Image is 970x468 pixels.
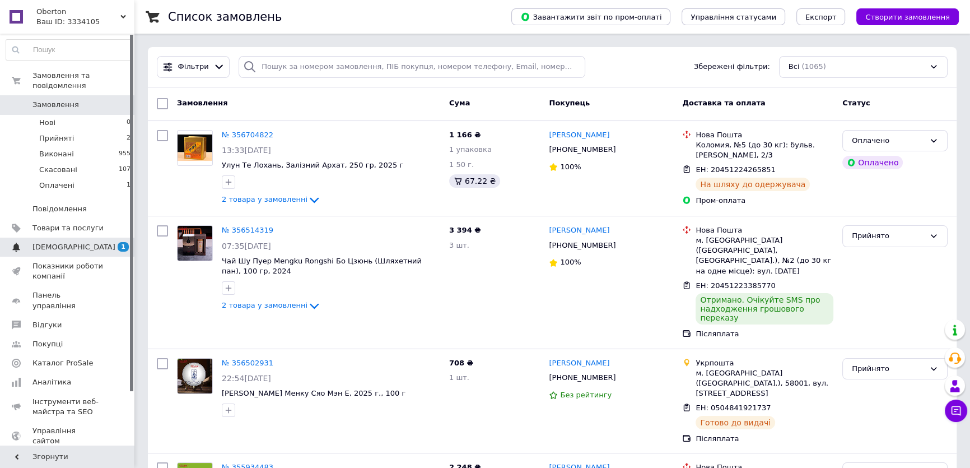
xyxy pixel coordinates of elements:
[696,329,833,339] div: Післяплата
[239,56,585,78] input: Пошук за номером замовлення, ПІБ покупця, номером телефону, Email, номером накладної
[39,118,55,128] span: Нові
[32,320,62,330] span: Відгуки
[856,8,959,25] button: Створити замовлення
[696,358,833,368] div: Укрпошта
[39,180,74,191] span: Оплачені
[696,293,833,325] div: Отримано. Очікуйте SMS про надходження грошового переказу
[682,99,765,107] span: Доставка та оплата
[39,165,77,175] span: Скасовані
[696,165,775,174] span: ЕН: 20451224265851
[549,241,615,249] span: [PHONE_NUMBER]
[696,434,833,444] div: Післяплата
[449,131,481,139] span: 1 166 ₴
[560,258,581,266] span: 100%
[177,358,213,394] a: Фото товару
[32,397,104,417] span: Інструменти веб-майстра та SEO
[222,359,273,367] a: № 356502931
[696,368,833,399] div: м. [GEOGRAPHIC_DATA] ([GEOGRAPHIC_DATA].), 58001, вул. [STREET_ADDRESS]
[696,281,775,290] span: ЕН: 20451223385770
[222,195,321,203] a: 2 товара у замовленні
[32,242,115,252] span: [DEMOGRAPHIC_DATA]
[39,149,74,159] span: Виконані
[222,146,271,155] span: 13:33[DATE]
[682,8,785,25] button: Управління статусами
[696,178,810,191] div: На шляху до одержувача
[696,235,833,276] div: м. [GEOGRAPHIC_DATA] ([GEOGRAPHIC_DATA], [GEOGRAPHIC_DATA].), №2 (до 30 кг на одне місце): вул. [...
[32,358,93,368] span: Каталог ProSale
[36,7,120,17] span: Oberton
[178,62,209,72] span: Фільтри
[549,358,609,369] a: [PERSON_NAME]
[796,8,846,25] button: Експорт
[127,133,130,143] span: 2
[177,130,213,166] a: Фото товару
[222,301,321,309] a: 2 товара у замовленні
[222,389,405,397] a: [PERSON_NAME] Менку Сяо Мэн Е, 2025 г., 100 г
[177,99,227,107] span: Замовлення
[560,163,581,171] span: 100%
[32,426,104,446] span: Управління сайтом
[127,180,130,191] span: 1
[32,223,104,233] span: Товари та послуги
[945,400,967,422] button: Чат з покупцем
[549,145,615,154] span: [PHONE_NUMBER]
[222,257,422,276] span: Чай Шу Пуер Mengku Rongshi Бо Цзюнь (Шляхетний пан), 100 гр, 2024
[222,131,273,139] a: № 356704822
[449,373,469,382] span: 1 шт.
[694,62,770,72] span: Збережені фільтри:
[511,8,670,25] button: Завантажити звіт по пром-оплаті
[842,156,903,169] div: Оплачено
[549,130,609,141] a: [PERSON_NAME]
[449,359,473,367] span: 708 ₴
[119,165,130,175] span: 107
[119,149,130,159] span: 955
[6,40,131,60] input: Пошук
[178,226,212,261] img: Фото товару
[32,377,71,387] span: Аналітика
[852,135,925,147] div: Оплачено
[449,226,481,234] span: 3 394 ₴
[842,99,870,107] span: Статус
[449,99,470,107] span: Cума
[852,230,925,242] div: Прийнято
[691,13,776,21] span: Управління статусами
[549,225,609,236] a: [PERSON_NAME]
[696,130,833,140] div: Нова Пошта
[178,359,212,393] img: Фото товару
[852,363,925,375] div: Прийнято
[222,196,307,204] span: 2 товара у замовленні
[222,302,307,310] span: 2 товара у замовленні
[696,196,833,206] div: Пром-оплата
[560,391,612,399] span: Без рейтингу
[696,225,833,235] div: Нова Пошта
[177,225,213,261] a: Фото товару
[805,13,837,21] span: Експорт
[801,62,826,71] span: (1065)
[32,100,79,110] span: Замовлення
[789,62,800,72] span: Всі
[222,226,273,234] a: № 356514319
[32,339,63,349] span: Покупці
[549,99,590,107] span: Покупець
[32,71,134,91] span: Замовлення та повідомлення
[222,161,403,169] a: Улун Те Лохань, Залізний Архат, 250 гр, 2025 г
[520,12,661,22] span: Завантажити звіт по пром-оплаті
[845,12,959,21] a: Створити замовлення
[32,290,104,311] span: Панель управління
[32,261,104,281] span: Показники роботи компанії
[449,174,500,188] div: 67.22 ₴
[449,160,474,169] span: 1 50 г.
[549,373,615,382] span: [PHONE_NUMBER]
[36,17,134,27] div: Ваш ID: 3334105
[696,416,775,429] div: Готово до видачі
[178,135,212,161] img: Фото товару
[168,10,282,24] h1: Список замовлень
[222,242,271,251] span: 07:35[DATE]
[865,13,950,21] span: Створити замовлення
[222,374,271,383] span: 22:54[DATE]
[39,133,74,143] span: Прийняті
[118,242,129,252] span: 1
[696,404,771,412] span: ЕН: 0504841921737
